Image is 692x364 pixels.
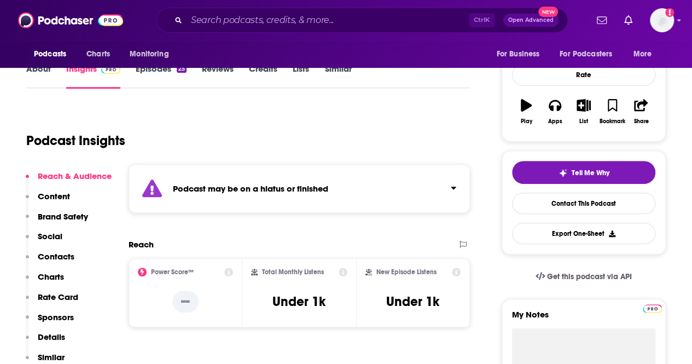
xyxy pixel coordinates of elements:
[538,7,558,17] span: New
[512,223,655,244] button: Export One-Sheet
[521,118,532,125] div: Play
[548,118,562,125] div: Apps
[38,191,70,201] p: Content
[26,271,64,292] button: Charts
[26,191,70,211] button: Content
[376,268,437,276] h2: New Episode Listens
[553,44,628,65] button: open menu
[527,263,641,290] a: Get this podcast via API
[650,8,674,32] button: Show profile menu
[512,63,655,86] div: Rate
[559,169,567,177] img: tell me why sparkle
[151,268,194,276] h2: Power Score™
[101,65,120,74] img: Podchaser Pro
[512,193,655,214] a: Contact This Podcast
[177,65,187,73] div: 25
[620,11,637,30] a: Show notifications dropdown
[26,292,78,312] button: Rate Card
[38,171,112,181] p: Reach & Audience
[386,293,439,310] h3: Under 1k
[38,251,74,262] p: Contacts
[34,47,66,62] span: Podcasts
[26,211,88,232] button: Brand Safety
[187,11,469,29] input: Search podcasts, credits, & more...
[38,312,74,322] p: Sponsors
[202,63,234,89] a: Reviews
[560,47,612,62] span: For Podcasters
[650,8,674,32] img: User Profile
[633,118,648,125] div: Share
[38,211,88,222] p: Brand Safety
[172,291,199,313] p: --
[324,63,351,89] a: Similar
[173,183,328,194] strong: Podcast may be on a hiatus or finished
[569,92,598,131] button: List
[129,239,154,250] h2: Reach
[469,13,495,27] span: Ctrl K
[293,63,309,89] a: Lists
[503,14,559,27] button: Open AdvancedNew
[547,272,632,281] span: Get this podcast via API
[26,332,65,352] button: Details
[489,44,553,65] button: open menu
[26,312,74,332] button: Sponsors
[626,44,666,65] button: open menu
[26,231,62,251] button: Social
[627,92,655,131] button: Share
[598,92,626,131] button: Bookmark
[249,63,277,89] a: Credits
[665,8,674,17] svg: Add a profile image
[579,118,588,125] div: List
[496,47,539,62] span: For Business
[26,44,80,65] button: open menu
[272,293,325,310] h3: Under 1k
[38,292,78,302] p: Rate Card
[38,271,64,282] p: Charts
[129,164,470,213] section: Click to expand status details
[512,161,655,184] button: tell me why sparkleTell Me Why
[650,8,674,32] span: Logged in as AllisonLondonOffice1999
[26,63,51,89] a: About
[79,44,117,65] a: Charts
[26,251,74,271] button: Contacts
[540,92,569,131] button: Apps
[18,10,123,31] img: Podchaser - Follow, Share and Rate Podcasts
[508,18,554,23] span: Open Advanced
[600,118,625,125] div: Bookmark
[512,309,655,328] label: My Notes
[156,8,568,33] div: Search podcasts, credits, & more...
[38,352,65,362] p: Similar
[643,303,662,313] a: Pro website
[572,169,609,177] span: Tell Me Why
[26,132,125,149] h1: Podcast Insights
[38,231,62,241] p: Social
[66,63,120,89] a: InsightsPodchaser Pro
[592,11,611,30] a: Show notifications dropdown
[633,47,652,62] span: More
[38,332,65,342] p: Details
[86,47,110,62] span: Charts
[130,47,168,62] span: Monitoring
[262,268,324,276] h2: Total Monthly Listens
[26,171,112,191] button: Reach & Audience
[136,63,187,89] a: Episodes25
[512,92,540,131] button: Play
[122,44,183,65] button: open menu
[643,304,662,313] img: Podchaser Pro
